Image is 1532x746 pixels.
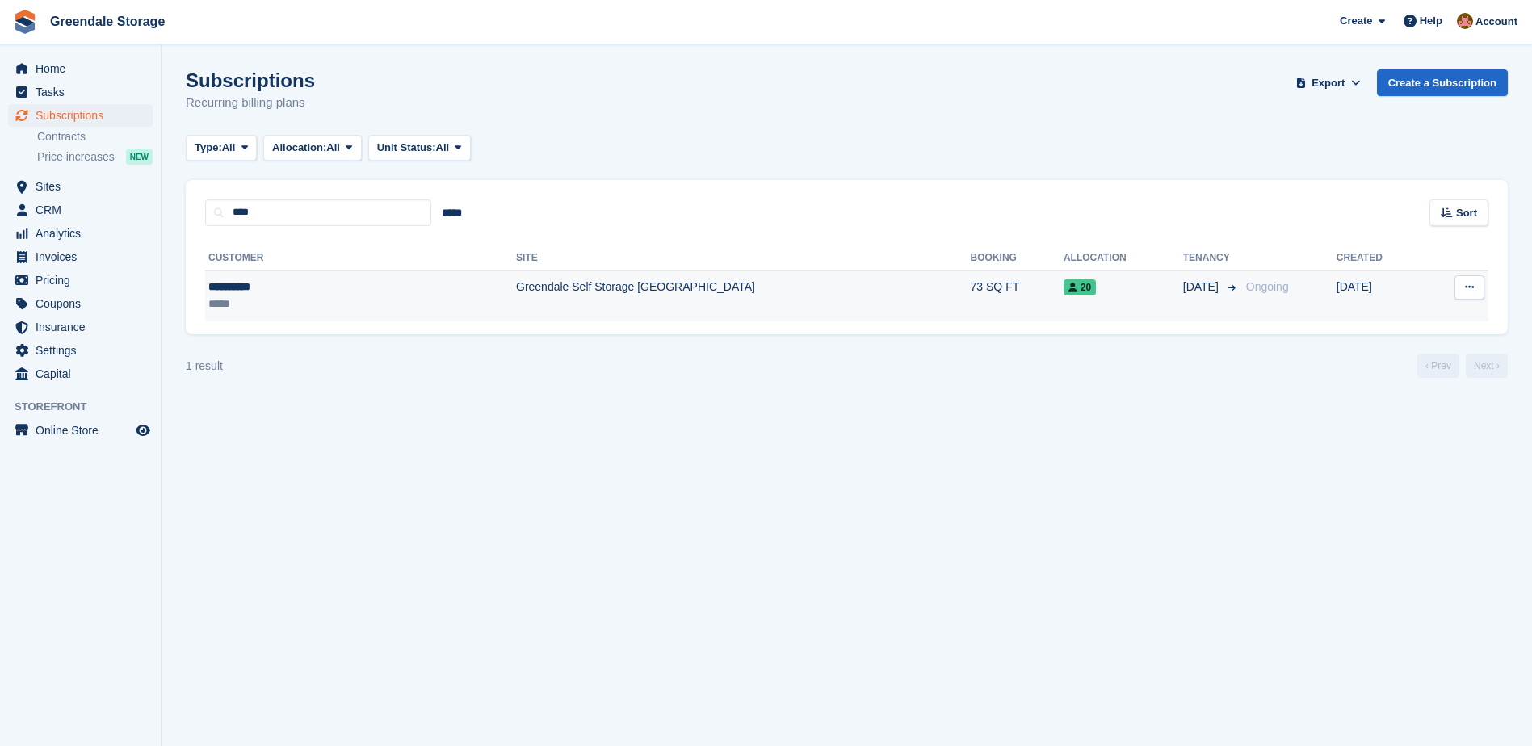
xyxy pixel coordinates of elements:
[8,81,153,103] a: menu
[1246,280,1289,293] span: Ongoing
[15,399,161,415] span: Storefront
[36,339,132,362] span: Settings
[36,245,132,268] span: Invoices
[1420,13,1442,29] span: Help
[1417,354,1459,378] a: Previous
[8,316,153,338] a: menu
[1293,69,1364,96] button: Export
[8,175,153,198] a: menu
[377,140,436,156] span: Unit Status:
[1183,245,1240,271] th: Tenancy
[36,316,132,338] span: Insurance
[971,245,1064,271] th: Booking
[1312,75,1345,91] span: Export
[1466,354,1508,378] a: Next
[36,363,132,385] span: Capital
[1475,14,1517,30] span: Account
[516,270,971,321] td: Greendale Self Storage [GEOGRAPHIC_DATA]
[222,140,236,156] span: All
[8,104,153,127] a: menu
[36,104,132,127] span: Subscriptions
[186,135,257,161] button: Type: All
[436,140,450,156] span: All
[36,269,132,291] span: Pricing
[1414,354,1511,378] nav: Page
[195,140,222,156] span: Type:
[36,222,132,245] span: Analytics
[13,10,37,34] img: stora-icon-8386f47178a22dfd0bd8f6a31ec36ba5ce8667c1dd55bd0f319d3a0aa187defe.svg
[133,421,153,440] a: Preview store
[1456,205,1477,221] span: Sort
[36,292,132,315] span: Coupons
[368,135,471,161] button: Unit Status: All
[516,245,971,271] th: Site
[8,339,153,362] a: menu
[205,245,516,271] th: Customer
[37,149,115,165] span: Price increases
[8,292,153,315] a: menu
[1340,13,1372,29] span: Create
[8,222,153,245] a: menu
[326,140,340,156] span: All
[263,135,362,161] button: Allocation: All
[8,419,153,442] a: menu
[8,363,153,385] a: menu
[37,148,153,166] a: Price increases NEW
[1457,13,1473,29] img: Justin Swingler
[186,94,315,112] p: Recurring billing plans
[36,419,132,442] span: Online Store
[1337,245,1425,271] th: Created
[36,57,132,80] span: Home
[186,358,223,375] div: 1 result
[126,149,153,165] div: NEW
[1064,279,1096,295] span: 20
[8,199,153,221] a: menu
[36,81,132,103] span: Tasks
[8,269,153,291] a: menu
[1377,69,1508,96] a: Create a Subscription
[37,129,153,145] a: Contracts
[44,8,171,35] a: Greendale Storage
[1337,270,1425,321] td: [DATE]
[272,140,326,156] span: Allocation:
[186,69,315,91] h1: Subscriptions
[36,175,132,198] span: Sites
[8,245,153,268] a: menu
[36,199,132,221] span: CRM
[8,57,153,80] a: menu
[1064,245,1183,271] th: Allocation
[971,270,1064,321] td: 73 SQ FT
[1183,279,1222,295] span: [DATE]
